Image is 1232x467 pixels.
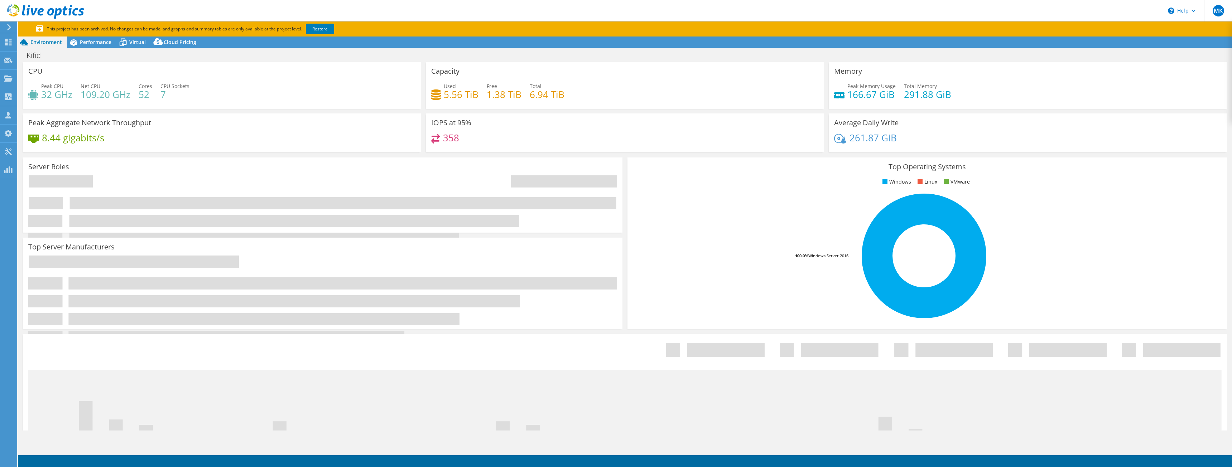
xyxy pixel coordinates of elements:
h4: 261.87 GiB [850,134,897,142]
h4: 7 [160,91,189,98]
span: Environment [30,39,62,45]
li: VMware [942,178,970,186]
span: Total [530,83,542,89]
span: Free [487,83,497,89]
span: MK [1213,5,1224,16]
span: Net CPU [81,83,100,89]
h4: 52 [139,91,152,98]
span: Used [444,83,456,89]
h3: Peak Aggregate Network Throughput [28,119,151,127]
tspan: Windows Server 2016 [808,253,848,258]
h4: 291.88 GiB [904,91,951,98]
a: Restore [306,24,334,34]
svg: \n [1168,8,1174,14]
h3: Memory [834,67,862,75]
span: CPU Sockets [160,83,189,89]
span: Cores [139,83,152,89]
h4: 166.67 GiB [847,91,896,98]
h4: 6.94 TiB [530,91,564,98]
h3: Top Operating Systems [633,163,1222,171]
h4: 1.38 TiB [487,91,521,98]
span: Total Memory [904,83,937,89]
span: Peak Memory Usage [847,83,896,89]
h4: 32 GHz [41,91,72,98]
h3: IOPS at 95% [431,119,471,127]
li: Linux [916,178,937,186]
h4: 109.20 GHz [81,91,130,98]
h1: Kifid [23,52,52,59]
span: Performance [80,39,111,45]
li: Windows [881,178,911,186]
h4: 8.44 gigabits/s [42,134,104,142]
tspan: 100.0% [795,253,808,258]
span: Virtual [129,39,146,45]
span: Cloud Pricing [164,39,196,45]
span: Peak CPU [41,83,63,89]
h3: Server Roles [28,163,69,171]
h3: Average Daily Write [834,119,899,127]
h4: 358 [443,134,459,142]
h3: Capacity [431,67,459,75]
h3: Top Server Manufacturers [28,243,115,251]
h4: 5.56 TiB [444,91,478,98]
h3: CPU [28,67,43,75]
p: This project has been archived. No changes can be made, and graphs and summary tables are only av... [36,25,387,33]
